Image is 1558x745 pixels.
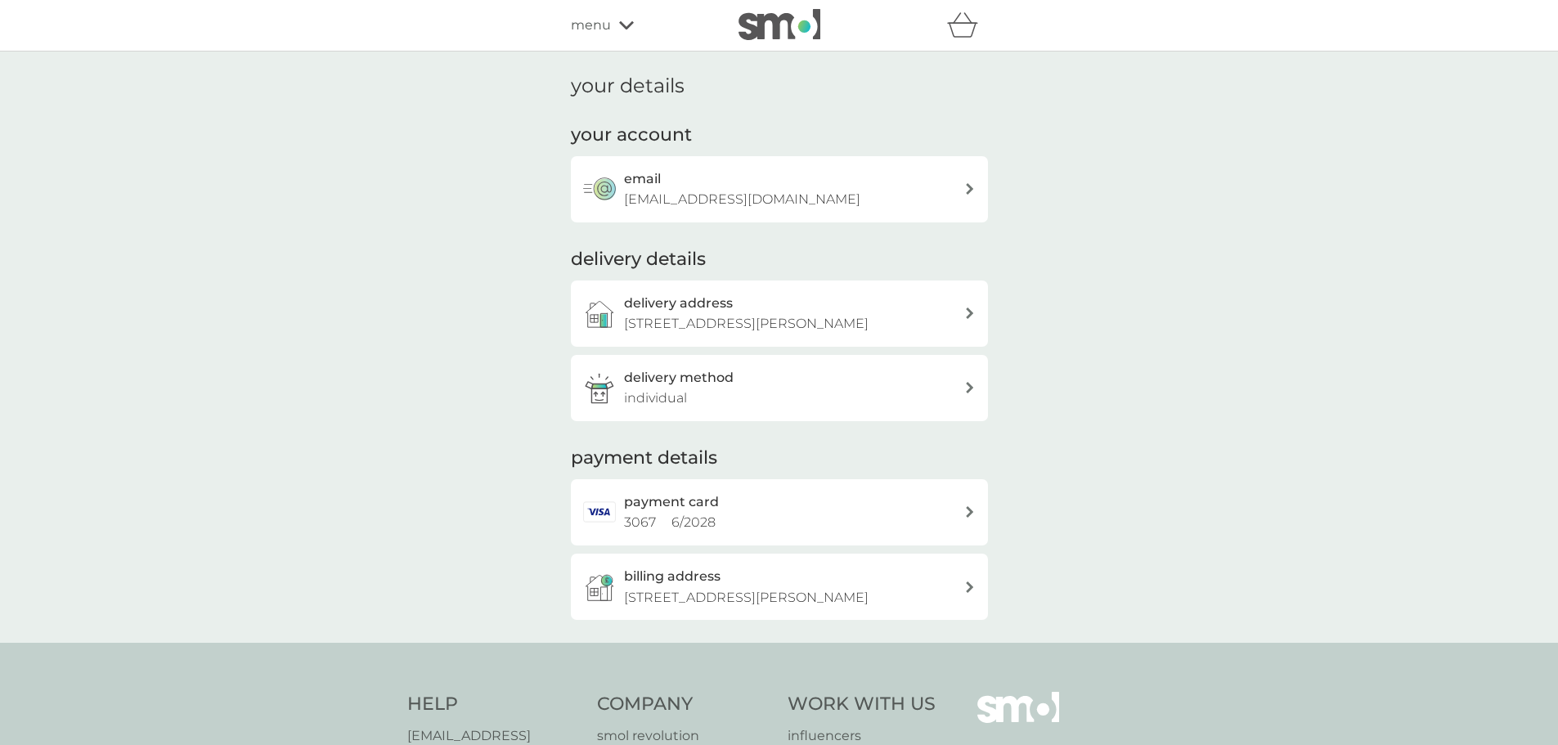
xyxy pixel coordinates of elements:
[571,247,706,272] h2: delivery details
[571,554,988,620] button: billing address[STREET_ADDRESS][PERSON_NAME]
[624,293,733,314] h3: delivery address
[624,491,719,513] h2: payment card
[571,355,988,421] a: delivery methodindividual
[407,692,581,717] h4: Help
[571,74,685,98] h1: your details
[624,388,687,409] p: individual
[571,446,717,471] h2: payment details
[739,9,820,40] img: smol
[624,367,734,388] h3: delivery method
[571,123,692,148] h2: your account
[671,514,716,530] span: 6 / 2028
[571,156,988,222] button: email[EMAIL_ADDRESS][DOMAIN_NAME]
[571,479,988,545] a: payment card3067 6/2028
[624,189,860,210] p: [EMAIL_ADDRESS][DOMAIN_NAME]
[624,566,721,587] h3: billing address
[597,692,771,717] h4: Company
[571,280,988,347] a: delivery address[STREET_ADDRESS][PERSON_NAME]
[947,9,988,42] div: basket
[624,313,869,334] p: [STREET_ADDRESS][PERSON_NAME]
[788,692,936,717] h4: Work With Us
[624,168,661,190] h3: email
[624,514,656,530] span: 3067
[624,587,869,608] p: [STREET_ADDRESS][PERSON_NAME]
[571,15,611,36] span: menu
